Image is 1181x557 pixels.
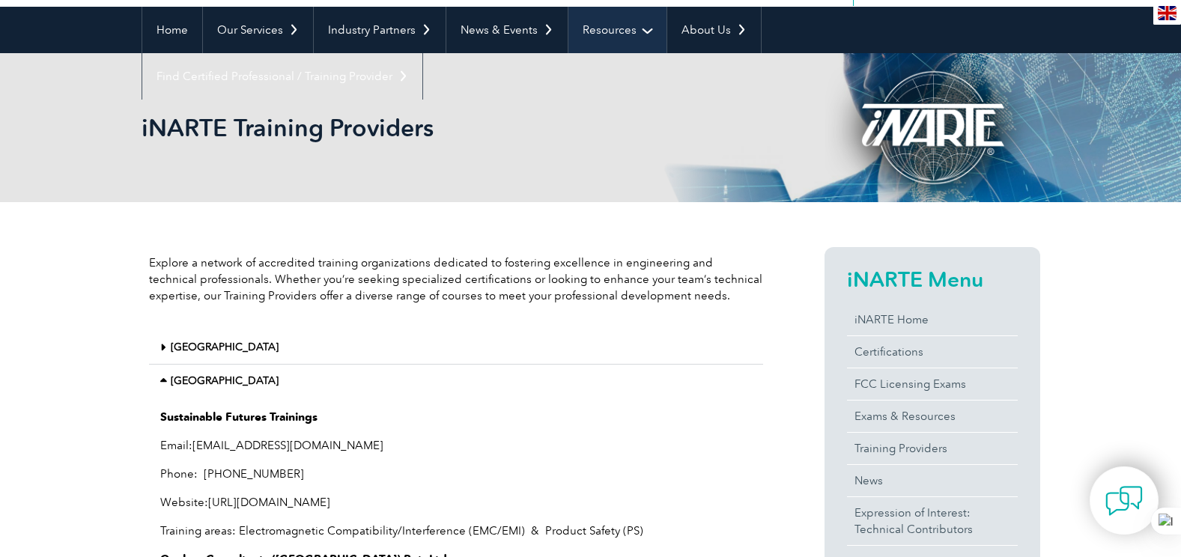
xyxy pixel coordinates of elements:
[149,331,763,365] div: [GEOGRAPHIC_DATA]
[192,439,383,452] a: [EMAIL_ADDRESS][DOMAIN_NAME]
[314,7,446,53] a: Industry Partners
[847,465,1018,496] a: News
[142,53,422,100] a: Find Certified Professional / Training Provider
[203,7,313,53] a: Our Services
[1158,6,1177,20] img: en
[142,113,717,142] h1: iNARTE Training Providers
[1105,482,1143,520] img: contact-chat.png
[160,494,752,511] p: Website:
[446,7,568,53] a: News & Events
[160,466,752,482] p: Phone: [PHONE_NUMBER]
[847,401,1018,432] a: Exams & Resources
[847,304,1018,335] a: iNARTE Home
[149,365,763,398] div: [GEOGRAPHIC_DATA]
[171,341,279,353] a: [GEOGRAPHIC_DATA]
[847,368,1018,400] a: FCC Licensing Exams
[171,374,279,387] a: [GEOGRAPHIC_DATA]
[847,433,1018,464] a: Training Providers
[667,7,761,53] a: About Us
[208,496,330,509] a: [URL][DOMAIN_NAME]
[847,497,1018,545] a: Expression of Interest:Technical Contributors
[568,7,667,53] a: Resources
[149,255,763,304] p: Explore a network of accredited training organizations dedicated to fostering excellence in engin...
[847,336,1018,368] a: Certifications
[160,523,752,539] p: Training areas: Electromagnetic Compatibility/Interference (EMC/EMI) & Product Safety (PS)
[160,437,752,454] p: Email:
[142,7,202,53] a: Home
[160,410,318,424] strong: Sustainable Futures Trainings
[847,267,1018,291] h2: iNARTE Menu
